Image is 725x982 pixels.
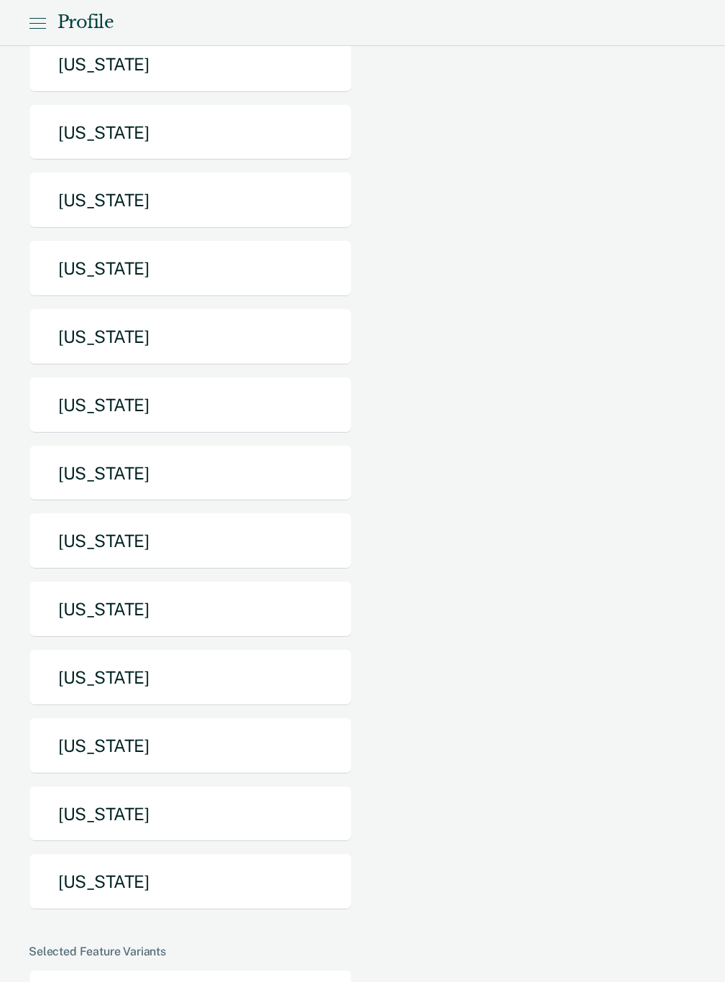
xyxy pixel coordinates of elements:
[29,172,352,229] button: [US_STATE]
[57,12,114,33] div: Profile
[29,717,352,774] button: [US_STATE]
[29,377,352,433] button: [US_STATE]
[29,308,352,365] button: [US_STATE]
[29,945,696,958] div: Selected Feature Variants
[29,445,352,502] button: [US_STATE]
[29,104,352,161] button: [US_STATE]
[29,853,352,910] button: [US_STATE]
[29,36,352,93] button: [US_STATE]
[29,786,352,843] button: [US_STATE]
[29,240,352,297] button: [US_STATE]
[29,513,352,569] button: [US_STATE]
[29,649,352,706] button: [US_STATE]
[29,581,352,638] button: [US_STATE]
